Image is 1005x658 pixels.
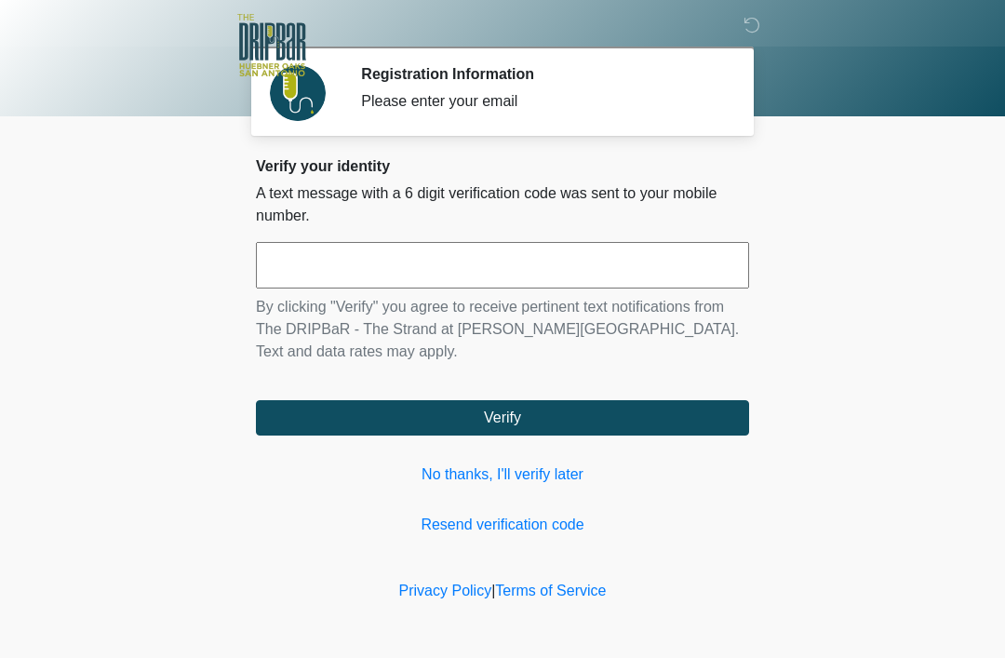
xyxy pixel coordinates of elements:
p: By clicking "Verify" you agree to receive pertinent text notifications from The DRIPBaR - The Str... [256,296,749,363]
img: Agent Avatar [270,65,326,121]
a: | [491,583,495,598]
div: Please enter your email [361,90,721,113]
a: No thanks, I'll verify later [256,463,749,486]
a: Privacy Policy [399,583,492,598]
a: Resend verification code [256,514,749,536]
button: Verify [256,400,749,436]
a: Terms of Service [495,583,606,598]
h2: Verify your identity [256,157,749,175]
img: The DRIPBaR - The Strand at Huebner Oaks Logo [237,14,306,76]
p: A text message with a 6 digit verification code was sent to your mobile number. [256,182,749,227]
